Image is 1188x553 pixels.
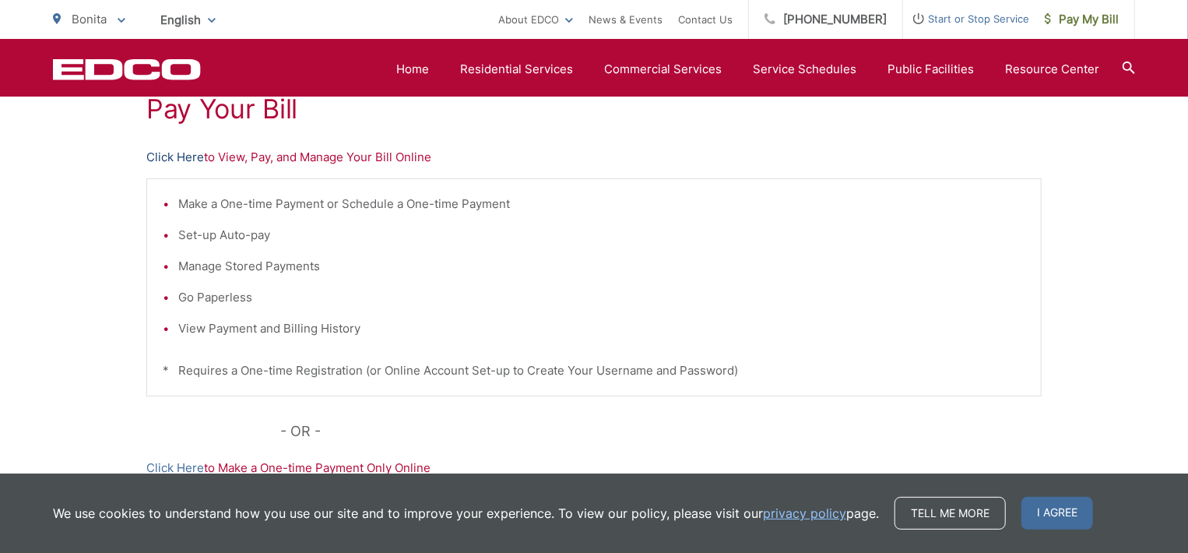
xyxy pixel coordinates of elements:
[53,504,879,523] p: We use cookies to understand how you use our site and to improve your experience. To view our pol...
[589,10,663,29] a: News & Events
[887,60,974,79] a: Public Facilities
[498,10,573,29] a: About EDCO
[604,60,722,79] a: Commercial Services
[149,6,227,33] span: English
[753,60,856,79] a: Service Schedules
[178,195,1025,213] li: Make a One-time Payment or Schedule a One-time Payment
[146,148,204,167] a: Click Here
[281,420,1042,443] p: - OR -
[53,58,201,80] a: EDCD logo. Return to the homepage.
[178,226,1025,245] li: Set-up Auto-pay
[146,459,204,477] a: Click Here
[146,93,1042,125] h1: Pay Your Bill
[678,10,733,29] a: Contact Us
[178,257,1025,276] li: Manage Stored Payments
[396,60,429,79] a: Home
[763,504,846,523] a: privacy policy
[460,60,573,79] a: Residential Services
[895,497,1006,530] a: Tell me more
[163,361,1025,380] p: * Requires a One-time Registration (or Online Account Set-up to Create Your Username and Password)
[178,288,1025,307] li: Go Paperless
[72,12,107,26] span: Bonita
[1005,60,1099,79] a: Resource Center
[146,148,1042,167] p: to View, Pay, and Manage Your Bill Online
[146,459,1042,477] p: to Make a One-time Payment Only Online
[1045,10,1119,29] span: Pay My Bill
[178,319,1025,338] li: View Payment and Billing History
